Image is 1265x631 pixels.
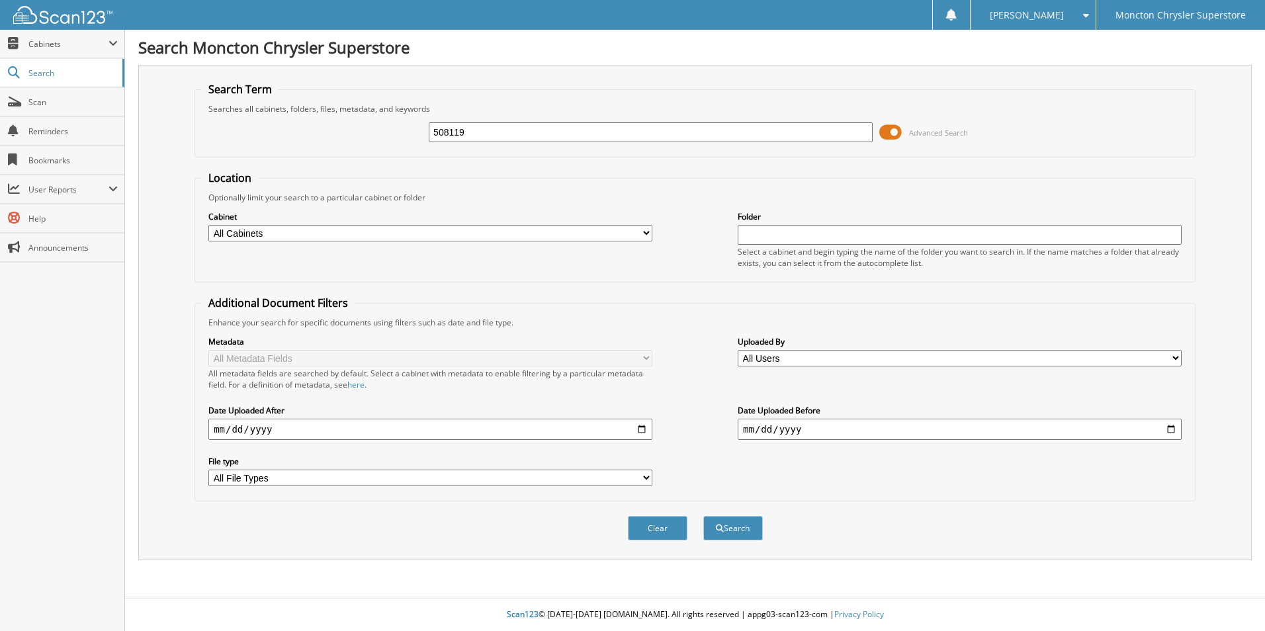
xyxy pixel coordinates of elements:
[738,211,1182,222] label: Folder
[208,419,652,440] input: start
[738,405,1182,416] label: Date Uploaded Before
[28,97,118,108] span: Scan
[990,11,1064,19] span: [PERSON_NAME]
[202,82,279,97] legend: Search Term
[738,336,1182,347] label: Uploaded By
[628,516,687,540] button: Clear
[738,419,1182,440] input: end
[138,36,1252,58] h1: Search Moncton Chrysler Superstore
[507,609,539,620] span: Scan123
[208,456,652,467] label: File type
[202,103,1188,114] div: Searches all cabinets, folders, files, metadata, and keywords
[28,184,109,195] span: User Reports
[28,155,118,166] span: Bookmarks
[202,296,355,310] legend: Additional Document Filters
[202,317,1188,328] div: Enhance your search for specific documents using filters such as date and file type.
[125,599,1265,631] div: © [DATE]-[DATE] [DOMAIN_NAME]. All rights reserved | appg03-scan123-com |
[28,213,118,224] span: Help
[738,246,1182,269] div: Select a cabinet and begin typing the name of the folder you want to search in. If the name match...
[703,516,763,540] button: Search
[28,242,118,253] span: Announcements
[202,171,258,185] legend: Location
[1199,568,1265,631] iframe: Chat Widget
[208,405,652,416] label: Date Uploaded After
[28,126,118,137] span: Reminders
[13,6,112,24] img: scan123-logo-white.svg
[28,67,116,79] span: Search
[1115,11,1246,19] span: Moncton Chrysler Superstore
[208,336,652,347] label: Metadata
[208,211,652,222] label: Cabinet
[347,379,365,390] a: here
[202,192,1188,203] div: Optionally limit your search to a particular cabinet or folder
[909,128,968,138] span: Advanced Search
[28,38,109,50] span: Cabinets
[834,609,884,620] a: Privacy Policy
[208,368,652,390] div: All metadata fields are searched by default. Select a cabinet with metadata to enable filtering b...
